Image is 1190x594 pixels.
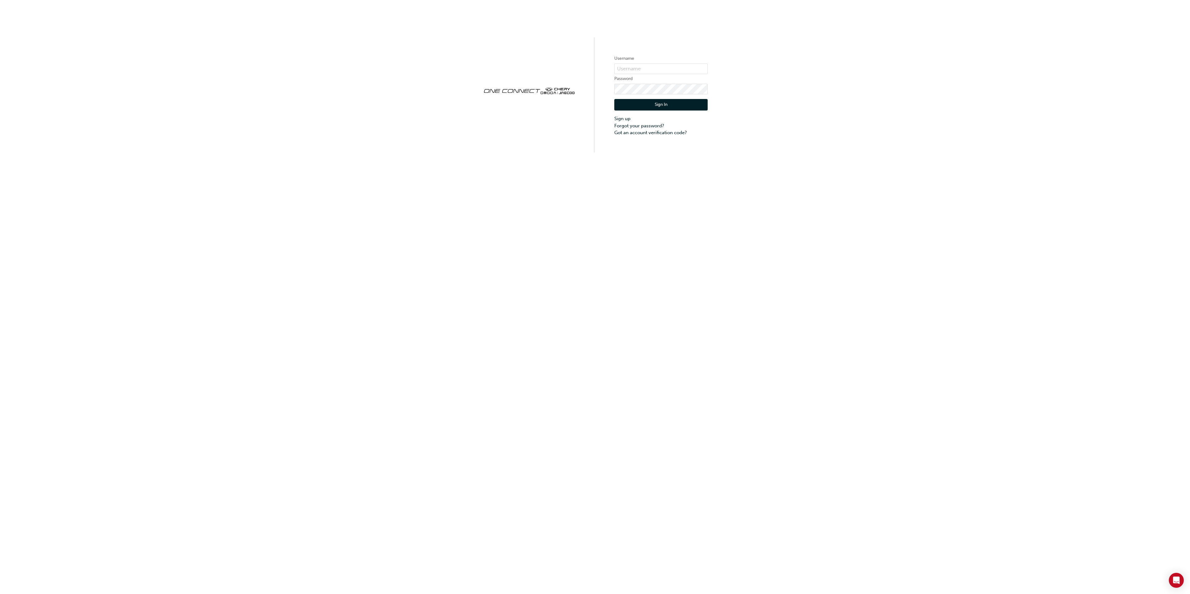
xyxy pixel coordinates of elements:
[1169,573,1184,588] div: Open Intercom Messenger
[614,122,708,130] a: Forgot your password?
[614,64,708,74] input: Username
[614,115,708,122] a: Sign up
[614,129,708,136] a: Got an account verification code?
[482,82,576,98] img: oneconnect
[614,55,708,62] label: Username
[614,75,708,82] label: Password
[614,99,708,111] button: Sign In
